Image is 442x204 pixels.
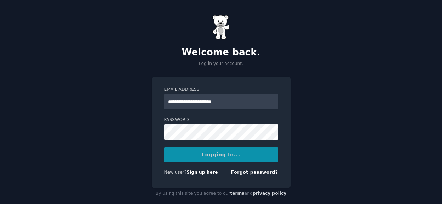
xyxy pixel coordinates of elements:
[231,170,278,175] a: Forgot password?
[152,188,291,199] div: By using this site you agree to our and
[212,15,230,40] img: Gummy Bear
[186,170,218,175] a: Sign up here
[152,47,291,58] h2: Welcome back.
[152,61,291,67] p: Log in your account.
[253,191,287,196] a: privacy policy
[164,117,278,123] label: Password
[164,86,278,93] label: Email Address
[164,170,187,175] span: New user?
[230,191,244,196] a: terms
